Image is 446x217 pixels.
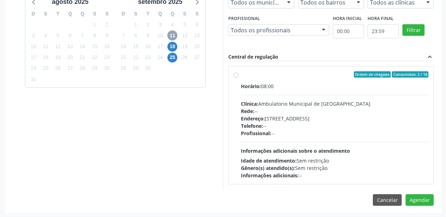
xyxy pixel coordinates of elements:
[167,53,177,63] span: quinta-feira, 25 de setembro de 2025
[39,8,52,19] div: S
[241,100,428,107] div: Ambulatorio Municipal de [GEOGRAPHIC_DATA]
[180,20,190,29] span: sexta-feira, 5 de setembro de 2025
[180,42,190,52] span: sexta-feira, 19 de setembro de 2025
[119,31,128,40] span: domingo, 7 de setembro de 2025
[102,31,112,40] span: sábado, 9 de agosto de 2025
[241,172,428,179] div: --
[89,8,101,19] div: S
[28,42,38,52] span: domingo, 10 de agosto de 2025
[392,71,428,78] span: Consumidos: 2 / 18
[102,42,112,52] span: sábado, 16 de agosto de 2025
[90,53,100,63] span: sexta-feira, 22 de agosto de 2025
[241,147,350,154] span: Informações adicionais sobre o atendimento
[241,122,428,130] div: --
[402,24,425,36] button: Filtrar
[241,172,299,179] span: Informações adicionais:
[41,64,51,73] span: segunda-feira, 25 de agosto de 2025
[131,42,141,52] span: segunda-feira, 15 de setembro de 2025
[143,42,153,52] span: terça-feira, 16 de setembro de 2025
[241,107,428,115] div: --
[155,20,165,29] span: quarta-feira, 3 de setembro de 2025
[406,194,434,206] button: Agendar
[77,53,87,63] span: quinta-feira, 21 de agosto de 2025
[155,53,165,63] span: quarta-feira, 24 de setembro de 2025
[117,8,130,19] div: D
[241,164,428,172] div: Sem restrição
[90,20,100,29] span: sexta-feira, 1 de agosto de 2025
[53,53,63,63] span: terça-feira, 19 de agosto de 2025
[27,8,40,19] div: D
[155,42,165,52] span: quarta-feira, 17 de setembro de 2025
[131,53,141,63] span: segunda-feira, 22 de setembro de 2025
[119,64,128,73] span: domingo, 28 de setembro de 2025
[192,20,202,29] span: sábado, 6 de setembro de 2025
[102,64,112,73] span: sábado, 30 de agosto de 2025
[90,64,100,73] span: sexta-feira, 29 de agosto de 2025
[143,53,153,63] span: terça-feira, 23 de setembro de 2025
[41,53,51,63] span: segunda-feira, 18 de agosto de 2025
[143,20,153,29] span: terça-feira, 2 de setembro de 2025
[241,157,428,164] div: Sem restrição
[28,74,38,84] span: domingo, 31 de agosto de 2025
[143,64,153,73] span: terça-feira, 30 de setembro de 2025
[191,8,203,19] div: S
[228,53,278,61] div: Central de regulação
[154,8,166,19] div: Q
[76,8,89,19] div: Q
[241,108,254,114] span: Rede:
[192,31,202,40] span: sábado, 13 de setembro de 2025
[241,100,258,107] span: Clínica:
[354,71,391,78] span: Ordem de chegada
[166,8,179,19] div: Q
[179,8,191,19] div: S
[28,53,38,63] span: domingo, 17 de agosto de 2025
[241,165,295,171] span: Gênero(s) atendido(s):
[241,157,297,164] span: Idade de atendimento:
[228,13,260,24] label: Profissional
[53,31,63,40] span: terça-feira, 5 de agosto de 2025
[333,24,364,38] input: Selecione o horário
[231,27,315,34] span: Todos os profissionais
[373,194,402,206] button: Cancelar
[131,20,141,29] span: segunda-feira, 1 de setembro de 2025
[426,53,434,61] i: expand_less
[53,64,63,73] span: terça-feira, 26 de agosto de 2025
[41,42,51,52] span: segunda-feira, 11 de agosto de 2025
[241,123,263,129] span: Telefone:
[90,31,100,40] span: sexta-feira, 8 de agosto de 2025
[52,8,64,19] div: T
[241,83,261,90] span: Horário:
[90,42,100,52] span: sexta-feira, 15 de agosto de 2025
[368,24,399,38] input: Selecione o horário
[167,42,177,52] span: quinta-feira, 18 de setembro de 2025
[241,83,428,90] div: 08:00
[64,8,76,19] div: Q
[65,31,75,40] span: quarta-feira, 6 de agosto de 2025
[102,20,112,29] span: sábado, 2 de agosto de 2025
[131,64,141,73] span: segunda-feira, 29 de setembro de 2025
[53,42,63,52] span: terça-feira, 12 de agosto de 2025
[241,115,265,122] span: Endereço:
[77,31,87,40] span: quinta-feira, 7 de agosto de 2025
[77,64,87,73] span: quinta-feira, 28 de agosto de 2025
[143,31,153,40] span: terça-feira, 9 de setembro de 2025
[102,53,112,63] span: sábado, 23 de agosto de 2025
[119,42,128,52] span: domingo, 14 de setembro de 2025
[241,115,428,122] div: [STREET_ADDRESS]
[241,130,428,137] div: --
[241,130,271,137] span: Profissional:
[167,20,177,29] span: quinta-feira, 4 de setembro de 2025
[142,8,154,19] div: T
[368,13,394,24] label: Hora final
[65,53,75,63] span: quarta-feira, 20 de agosto de 2025
[180,31,190,40] span: sexta-feira, 12 de setembro de 2025
[65,42,75,52] span: quarta-feira, 13 de agosto de 2025
[41,31,51,40] span: segunda-feira, 4 de agosto de 2025
[192,42,202,52] span: sábado, 20 de setembro de 2025
[28,64,38,73] span: domingo, 24 de agosto de 2025
[192,53,202,63] span: sábado, 27 de setembro de 2025
[77,42,87,52] span: quinta-feira, 14 de agosto de 2025
[131,31,141,40] span: segunda-feira, 8 de setembro de 2025
[119,53,128,63] span: domingo, 21 de setembro de 2025
[65,64,75,73] span: quarta-feira, 27 de agosto de 2025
